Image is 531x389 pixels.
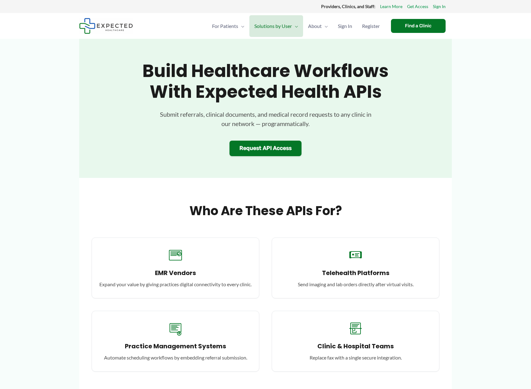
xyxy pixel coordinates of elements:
[157,110,374,128] p: Submit referrals, clinical documents, and medical record requests to any clinic in our network — ...
[362,15,380,37] span: Register
[433,2,446,11] a: Sign In
[279,342,432,350] h3: Clinic & Hospital Teams
[99,281,252,288] p: Expand your value by giving practices digital connectivity to every clinic.
[321,4,375,9] strong: Providers, Clinics, and Staff:
[254,15,292,37] span: Solutions by User
[92,203,439,219] h2: Who Are These APIs For?
[126,61,405,102] h1: Build Healthcare Workflows with Expected Health APIs
[303,15,333,37] a: AboutMenu Toggle
[333,15,357,37] a: Sign In
[212,15,238,37] span: For Patients
[292,15,298,37] span: Menu Toggle
[322,15,328,37] span: Menu Toggle
[249,15,303,37] a: Solutions by UserMenu Toggle
[380,2,402,11] a: Learn More
[79,18,133,34] img: Expected Healthcare Logo - side, dark font, small
[279,281,432,288] p: Send imaging and lab orders directly after virtual visits.
[391,19,446,33] a: Find a Clinic
[229,141,302,156] button: Request API Access
[99,354,252,361] p: Automate scheduling workflows by embedding referral submission.
[357,15,385,37] a: Register
[308,15,322,37] span: About
[279,269,432,277] h3: Telehealth Platforms
[207,15,249,37] a: For PatientsMenu Toggle
[407,2,428,11] a: Get Access
[338,15,352,37] span: Sign In
[238,15,244,37] span: Menu Toggle
[99,342,252,350] h3: Practice Management Systems
[99,269,252,277] h3: EMR Vendors
[279,354,432,361] p: Replace fax with a single secure integration.
[207,15,385,37] nav: Primary Site Navigation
